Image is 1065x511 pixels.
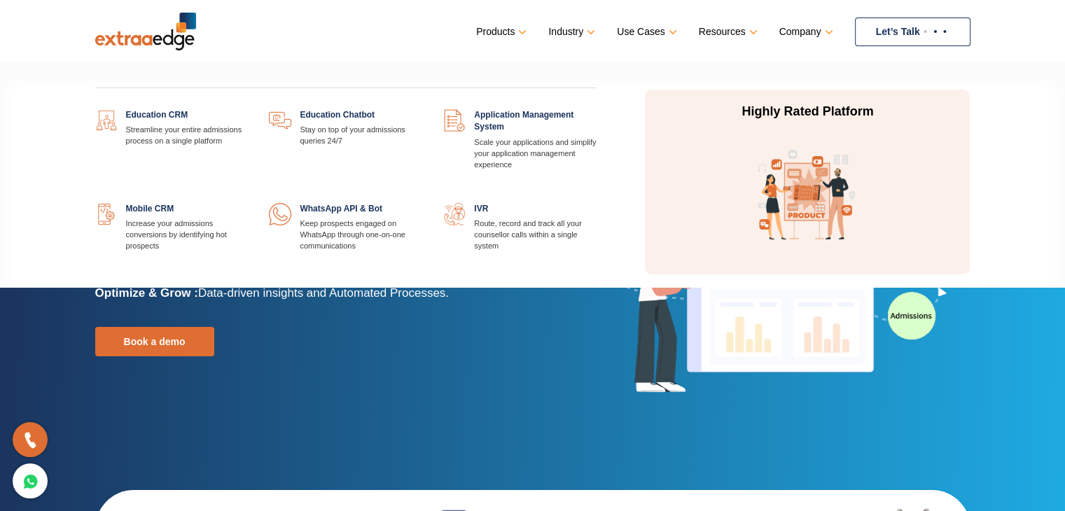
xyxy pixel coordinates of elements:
[617,22,674,42] a: Use Cases
[95,327,214,356] a: Book a demo
[476,22,524,42] a: Products
[676,104,939,120] p: Highly Rated Platform
[779,22,830,42] a: Company
[95,286,198,300] b: Optimize & Grow :
[548,22,592,42] a: Industry
[855,17,970,46] a: Let’s Talk
[198,286,449,300] span: Data-driven insights and Automated Processes.
[699,22,755,42] a: Resources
